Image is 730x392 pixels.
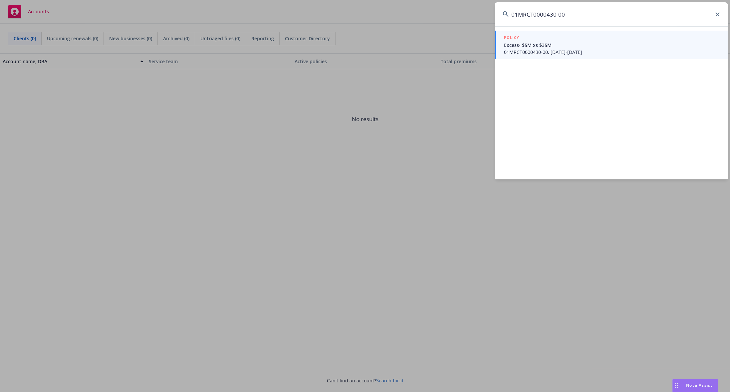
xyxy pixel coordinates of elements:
button: Nova Assist [672,379,718,392]
div: Drag to move [672,379,681,392]
span: 01MRCT0000430-00, [DATE]-[DATE] [504,49,720,56]
span: Excess- $5M xs $35M [504,42,720,49]
input: Search... [495,2,728,26]
span: Nova Assist [686,382,712,388]
h5: POLICY [504,34,519,41]
a: POLICYExcess- $5M xs $35M01MRCT0000430-00, [DATE]-[DATE] [495,31,728,59]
